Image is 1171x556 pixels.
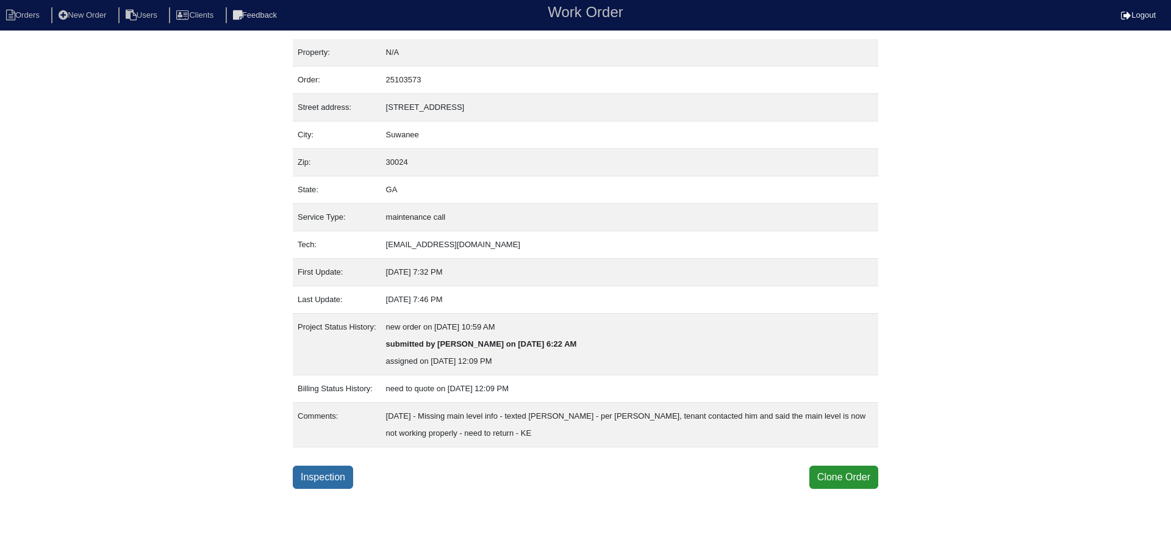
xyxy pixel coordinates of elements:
[386,336,873,353] div: submitted by [PERSON_NAME] on [DATE] 6:22 AM
[386,353,873,370] div: assigned on [DATE] 12:09 PM
[51,7,116,24] li: New Order
[293,204,381,231] td: Service Type:
[169,10,223,20] a: Clients
[118,7,167,24] li: Users
[293,375,381,403] td: Billing Status History:
[381,176,878,204] td: GA
[293,403,381,447] td: Comments:
[381,149,878,176] td: 30024
[293,286,381,314] td: Last Update:
[381,39,878,67] td: N/A
[293,176,381,204] td: State:
[381,67,878,94] td: 25103573
[293,259,381,286] td: First Update:
[226,7,287,24] li: Feedback
[381,403,878,447] td: [DATE] - Missing main level info - texted [PERSON_NAME] - per [PERSON_NAME], tenant contacted him...
[51,10,116,20] a: New Order
[293,94,381,121] td: Street address:
[381,286,878,314] td: [DATE] 7:46 PM
[293,121,381,149] td: City:
[169,7,223,24] li: Clients
[381,231,878,259] td: [EMAIL_ADDRESS][DOMAIN_NAME]
[293,67,381,94] td: Order:
[293,466,353,489] a: Inspection
[293,231,381,259] td: Tech:
[118,10,167,20] a: Users
[1121,10,1156,20] a: Logout
[293,39,381,67] td: Property:
[381,94,878,121] td: [STREET_ADDRESS]
[381,259,878,286] td: [DATE] 7:32 PM
[293,149,381,176] td: Zip:
[293,314,381,375] td: Project Status History:
[809,466,878,489] button: Clone Order
[381,204,878,231] td: maintenance call
[381,121,878,149] td: Suwanee
[386,380,873,397] div: need to quote on [DATE] 12:09 PM
[386,319,873,336] div: new order on [DATE] 10:59 AM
